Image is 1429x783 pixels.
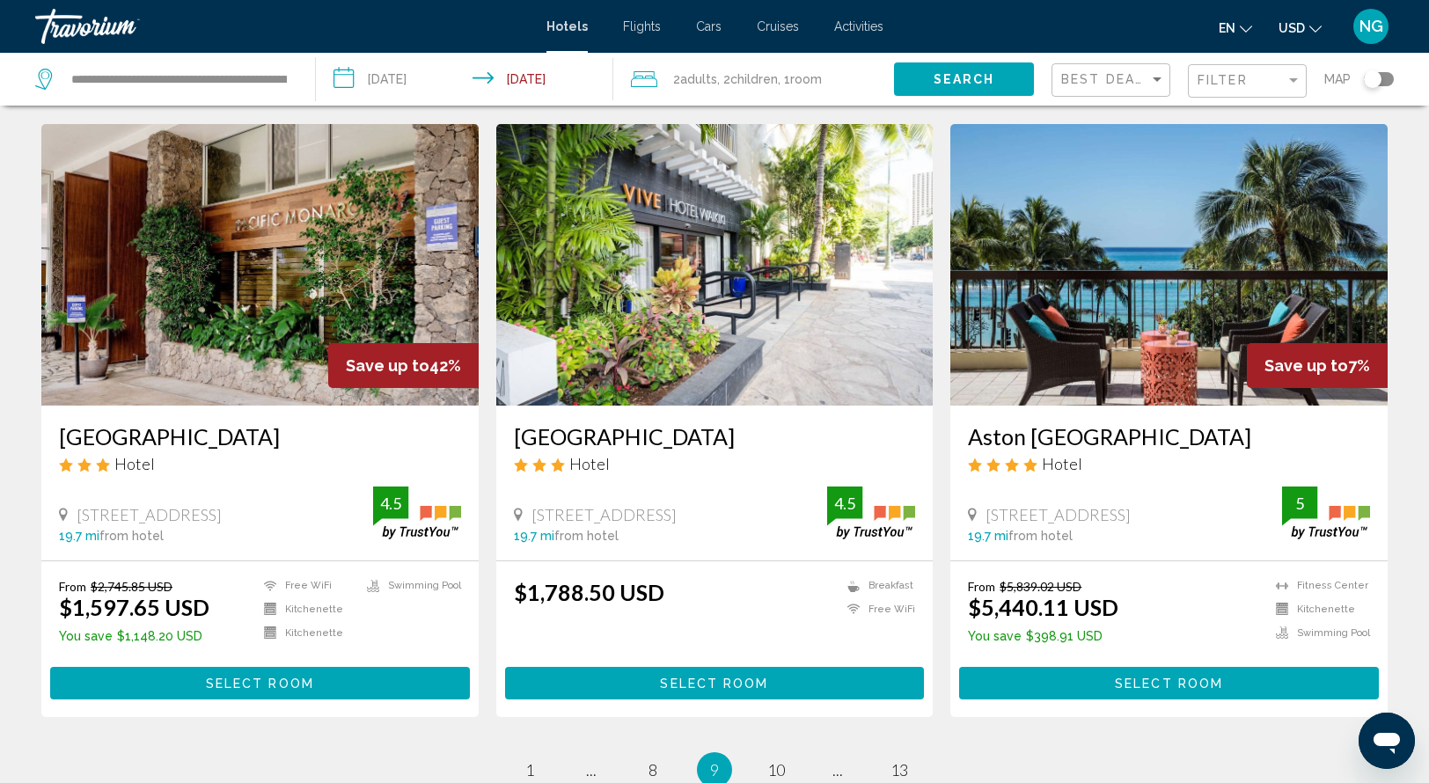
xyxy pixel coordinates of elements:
span: 19.7 mi [968,529,1008,543]
iframe: Button to launch messaging window [1359,713,1415,769]
li: Fitness Center [1267,579,1370,594]
button: Search [894,62,1034,95]
span: Hotel [1042,454,1082,473]
p: $1,148.20 USD [59,629,209,643]
span: 19.7 mi [59,529,99,543]
li: Kitchenette [255,626,358,640]
span: Best Deals [1061,72,1154,86]
span: 10 [767,760,785,779]
a: Hotels [546,19,588,33]
span: Select Room [1115,677,1223,691]
span: [STREET_ADDRESS] [986,505,1131,524]
ins: $5,440.11 USD [968,594,1118,620]
li: Kitchenette [1267,602,1370,617]
span: Hotel [114,454,155,473]
span: 2 [673,67,717,91]
span: Children [730,72,778,86]
span: You save [59,629,113,643]
p: $398.91 USD [968,629,1118,643]
span: [STREET_ADDRESS] [531,505,677,524]
span: ... [832,760,843,779]
span: ... [586,760,597,779]
span: Save up to [346,356,429,375]
a: Flights [623,19,661,33]
ins: $1,788.50 USD [514,579,664,605]
span: Select Room [660,677,768,691]
div: 3 star Hotel [59,454,461,473]
div: 3 star Hotel [514,454,916,473]
button: Toggle map [1351,71,1394,87]
span: from hotel [99,529,164,543]
span: 1 [525,760,534,779]
a: Select Room [505,671,925,691]
img: Hotel image [41,124,479,406]
button: Change language [1219,15,1252,40]
a: Activities [834,19,883,33]
button: Travelers: 2 adults, 2 children [613,53,894,106]
span: [STREET_ADDRESS] [77,505,222,524]
li: Free WiFi [839,602,915,617]
span: NG [1359,18,1383,35]
span: Hotel [569,454,610,473]
a: Select Room [50,671,470,691]
button: Change currency [1279,15,1322,40]
li: Swimming Pool [1267,626,1370,640]
button: Select Room [505,667,925,699]
a: Aston [GEOGRAPHIC_DATA] [968,423,1370,450]
button: Select Room [50,667,470,699]
div: 5 [1282,493,1317,514]
img: trustyou-badge.svg [827,487,915,538]
span: Room [790,72,822,86]
span: 9 [710,760,719,779]
span: 13 [890,760,908,779]
span: , 1 [778,67,822,91]
img: trustyou-badge.svg [1282,487,1370,538]
a: Select Room [959,671,1379,691]
a: [GEOGRAPHIC_DATA] [59,423,461,450]
a: Cruises [757,19,799,33]
mat-select: Sort by [1061,73,1165,88]
div: 4.5 [827,493,862,514]
span: You save [968,629,1022,643]
img: Hotel image [496,124,934,406]
span: en [1219,21,1235,35]
span: Map [1324,67,1351,91]
span: from hotel [554,529,619,543]
a: Cars [696,19,722,33]
img: Hotel image [950,124,1388,406]
span: 8 [649,760,657,779]
div: 7% [1247,343,1388,388]
span: Select Room [206,677,314,691]
div: 4.5 [373,493,408,514]
del: $2,745.85 USD [91,579,172,594]
li: Swimming Pool [358,579,461,594]
ins: $1,597.65 USD [59,594,209,620]
span: Filter [1198,73,1248,87]
button: Select Room [959,667,1379,699]
span: Save up to [1264,356,1348,375]
span: Adults [680,72,717,86]
div: 42% [328,343,479,388]
a: Travorium [35,9,529,44]
span: from hotel [1008,529,1073,543]
span: , 2 [717,67,778,91]
img: trustyou-badge.svg [373,487,461,538]
span: USD [1279,21,1305,35]
span: 19.7 mi [514,529,554,543]
div: 4 star Hotel [968,454,1370,473]
del: $5,839.02 USD [1000,579,1081,594]
a: [GEOGRAPHIC_DATA] [514,423,916,450]
li: Kitchenette [255,602,358,617]
span: From [968,579,995,594]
